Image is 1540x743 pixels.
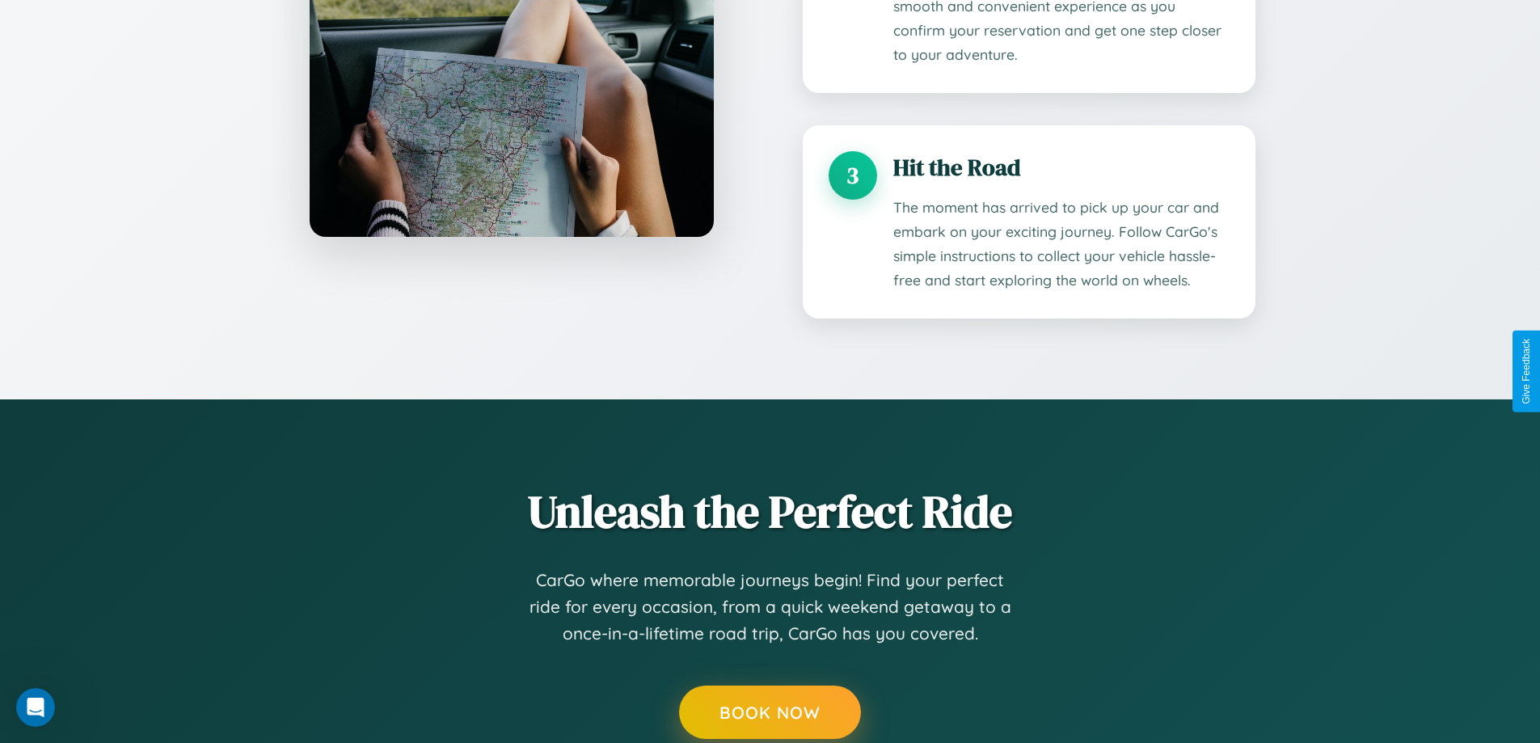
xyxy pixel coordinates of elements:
[528,567,1013,648] p: CarGo where memorable journeys begin! Find your perfect ride for every occasion, from a quick wee...
[285,480,1255,542] h2: Unleash the Perfect Ride
[679,686,861,739] button: Book Now
[829,151,877,200] div: 3
[893,151,1230,184] h3: Hit the Road
[893,196,1230,293] p: The moment has arrived to pick up your car and embark on your exciting journey. Follow CarGo's si...
[16,688,55,727] iframe: Intercom live chat
[1521,339,1532,404] div: Give Feedback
